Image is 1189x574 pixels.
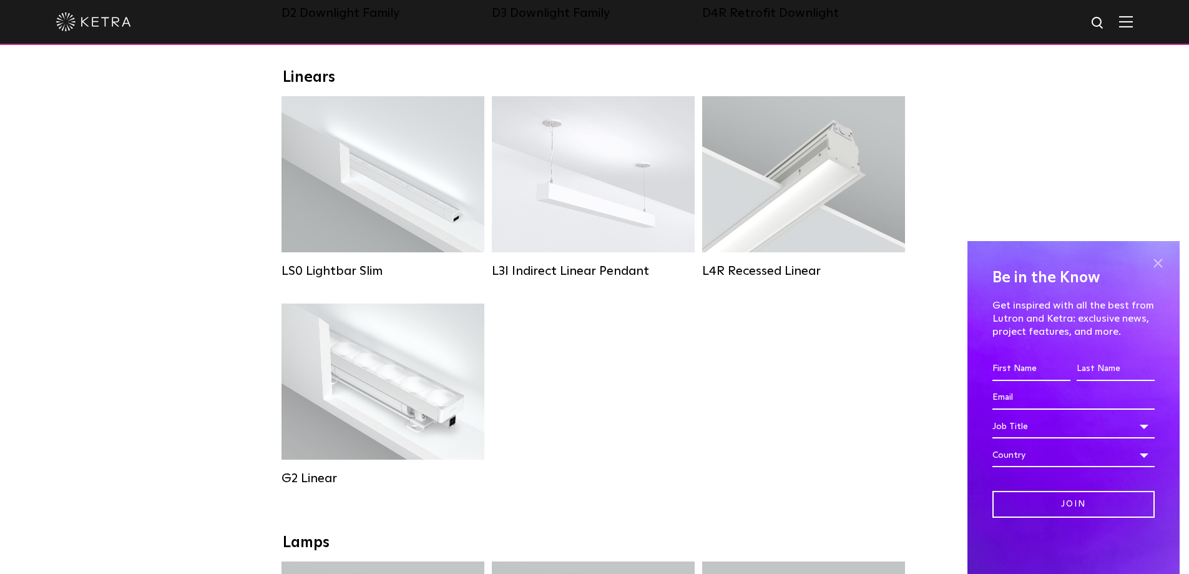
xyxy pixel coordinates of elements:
[283,534,907,552] div: Lamps
[492,264,695,279] div: L3I Indirect Linear Pendant
[992,299,1155,338] p: Get inspired with all the best from Lutron and Ketra: exclusive news, project features, and more.
[492,96,695,285] a: L3I Indirect Linear Pendant Lumen Output:400 / 600 / 800 / 1000Housing Colors:White / BlackContro...
[281,304,484,492] a: G2 Linear Lumen Output:400 / 700 / 1000Colors:WhiteBeam Angles:Flood / [GEOGRAPHIC_DATA] / Narrow...
[281,471,484,486] div: G2 Linear
[992,415,1155,438] div: Job Title
[1077,357,1155,381] input: Last Name
[992,266,1155,290] h4: Be in the Know
[702,264,905,279] div: L4R Recessed Linear
[283,69,907,87] div: Linears
[992,386,1155,410] input: Email
[702,96,905,285] a: L4R Recessed Linear Lumen Output:400 / 600 / 800 / 1000Colors:White / BlackControl:Lutron Clear C...
[992,443,1155,467] div: Country
[992,491,1155,518] input: Join
[1119,16,1133,27] img: Hamburger%20Nav.svg
[992,357,1070,381] input: First Name
[281,264,484,279] div: LS0 Lightbar Slim
[56,12,131,31] img: ketra-logo-2019-white
[281,96,484,285] a: LS0 Lightbar Slim Lumen Output:200 / 350Colors:White / BlackControl:X96 Controller
[1090,16,1106,31] img: search icon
